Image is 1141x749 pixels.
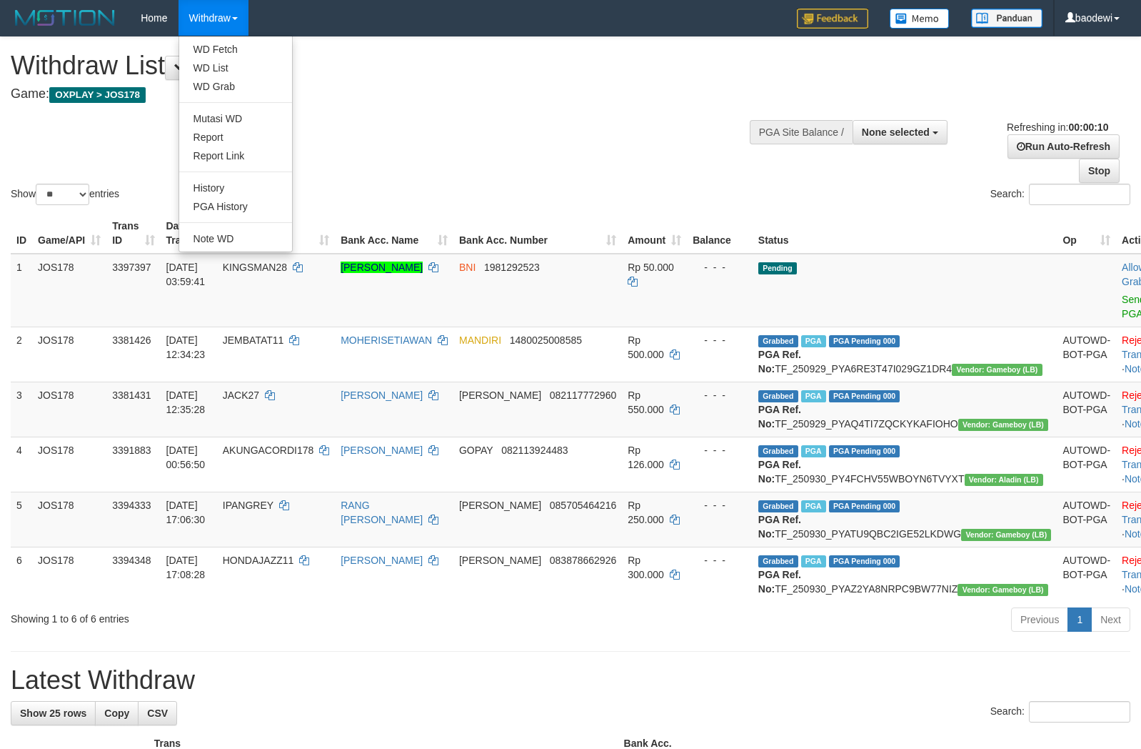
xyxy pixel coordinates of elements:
span: [PERSON_NAME] [459,390,541,401]
a: Copy [95,701,139,725]
span: Copy [104,708,129,719]
td: 6 [11,547,32,602]
a: WD Fetch [179,40,292,59]
span: Copy 082117772960 to clipboard [550,390,616,401]
th: Date Trans.: activate to sort column descending [161,213,217,254]
span: Marked by baohafiz [801,500,826,512]
span: Show 25 rows [20,708,86,719]
td: TF_250930_PYATU9QBC2IGE52LKDWG [753,492,1057,547]
span: None selected [862,127,930,138]
span: PGA Pending [829,335,900,347]
th: Trans ID: activate to sort column ascending [106,213,160,254]
span: Vendor URL: https://dashboard.q2checkout.com/secure [958,419,1048,431]
a: Stop [1079,159,1120,183]
th: Amount: activate to sort column ascending [622,213,687,254]
span: Rp 126.000 [628,445,664,470]
span: Marked by baohafiz [801,555,826,567]
span: OXPLAY > JOS178 [49,87,146,103]
span: MANDIRI [459,334,501,346]
span: Vendor URL: https://dashboard.q2checkout.com/secure [961,529,1051,541]
a: WD Grab [179,77,292,96]
td: AUTOWD-BOT-PGA [1057,437,1116,492]
span: Rp 250.000 [628,500,664,525]
img: MOTION_logo.png [11,7,119,29]
span: 3381431 [112,390,151,401]
a: PGA History [179,197,292,216]
span: PGA Pending [829,390,900,402]
span: Grabbed [758,500,798,512]
span: BNI [459,262,476,273]
a: [PERSON_NAME] [341,445,423,456]
a: Report Link [179,147,292,165]
td: 4 [11,437,32,492]
td: JOS178 [32,547,106,602]
div: - - - [693,388,747,402]
span: Copy 1480025008585 to clipboard [510,334,582,346]
span: Marked by baohafiz [801,335,826,347]
td: AUTOWD-BOT-PGA [1057,382,1116,437]
td: AUTOWD-BOT-PGA [1057,547,1116,602]
th: ID [11,213,32,254]
span: Vendor URL: https://dashboard.q2checkout.com/secure [957,584,1047,596]
button: None selected [853,120,948,144]
span: [DATE] 17:06:30 [166,500,206,525]
th: Bank Acc. Number: activate to sort column ascending [453,213,622,254]
img: Feedback.jpg [797,9,868,29]
th: Op: activate to sort column ascending [1057,213,1116,254]
span: Copy 083878662926 to clipboard [550,555,616,566]
span: [PERSON_NAME] [459,500,541,511]
td: AUTOWD-BOT-PGA [1057,492,1116,547]
span: PGA Pending [829,555,900,567]
span: IPANGREY [223,500,273,511]
span: 3381426 [112,334,151,346]
div: - - - [693,333,747,347]
a: WD List [179,59,292,77]
span: Marked by baodewi [801,445,826,457]
b: PGA Ref. No: [758,349,801,374]
span: Copy 085705464216 to clipboard [550,500,616,511]
td: 5 [11,492,32,547]
input: Search: [1029,184,1130,205]
td: JOS178 [32,327,106,382]
span: Marked by baohafiz [801,390,826,402]
span: KINGSMAN28 [223,262,287,273]
span: Refreshing in: [1007,121,1108,133]
span: PGA Pending [829,445,900,457]
input: Search: [1029,701,1130,723]
a: Run Auto-Refresh [1007,134,1120,159]
label: Search: [990,184,1130,205]
span: 3394333 [112,500,151,511]
span: Copy 1981292523 to clipboard [484,262,540,273]
a: CSV [138,701,177,725]
td: JOS178 [32,382,106,437]
span: Rp 500.000 [628,334,664,360]
a: [PERSON_NAME] [341,390,423,401]
td: JOS178 [32,437,106,492]
td: 1 [11,254,32,327]
a: MOHERISETIAWAN [341,334,432,346]
th: Status [753,213,1057,254]
td: 3 [11,382,32,437]
th: Game/API: activate to sort column ascending [32,213,106,254]
select: Showentries [36,184,89,205]
span: PGA Pending [829,500,900,512]
td: TF_250930_PY4FCHV55WBOYN6TVYXT [753,437,1057,492]
span: Copy 082113924483 to clipboard [501,445,568,456]
span: Grabbed [758,555,798,567]
span: Grabbed [758,390,798,402]
b: PGA Ref. No: [758,569,801,595]
a: Note WD [179,229,292,248]
span: Rp 300.000 [628,555,664,580]
span: Pending [758,262,797,274]
div: - - - [693,443,747,457]
span: HONDAJAZZ11 [223,555,294,566]
div: PGA Site Balance / [750,120,853,144]
span: AKUNGACORDI178 [223,445,314,456]
a: Mutasi WD [179,109,292,128]
b: PGA Ref. No: [758,514,801,540]
span: Rp 550.000 [628,390,664,415]
label: Show entries [11,184,119,205]
span: 3391883 [112,445,151,456]
strong: 00:00:10 [1068,121,1108,133]
th: Bank Acc. Name: activate to sort column ascending [335,213,453,254]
